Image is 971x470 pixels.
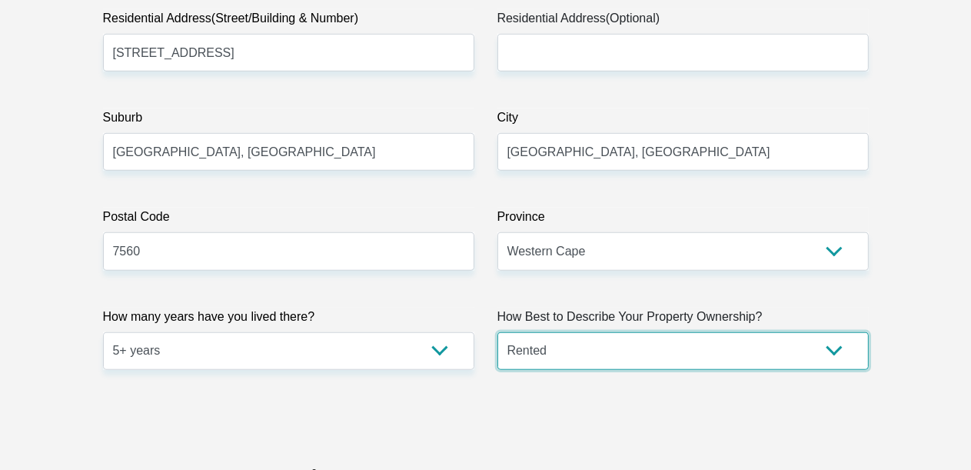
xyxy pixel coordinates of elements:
[103,332,474,370] select: Please select a value
[103,308,474,332] label: How many years have you lived there?
[497,34,869,72] input: Address line 2 (Optional)
[497,9,869,34] label: Residential Address(Optional)
[497,232,869,270] select: Please Select a Province
[497,308,869,332] label: How Best to Describe Your Property Ownership?
[497,208,869,232] label: Province
[497,332,869,370] select: Please select a value
[103,208,474,232] label: Postal Code
[497,108,869,133] label: City
[103,133,474,171] input: Suburb
[103,108,474,133] label: Suburb
[497,133,869,171] input: City
[103,34,474,72] input: Valid residential address
[103,232,474,270] input: Postal Code
[103,9,474,34] label: Residential Address(Street/Building & Number)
